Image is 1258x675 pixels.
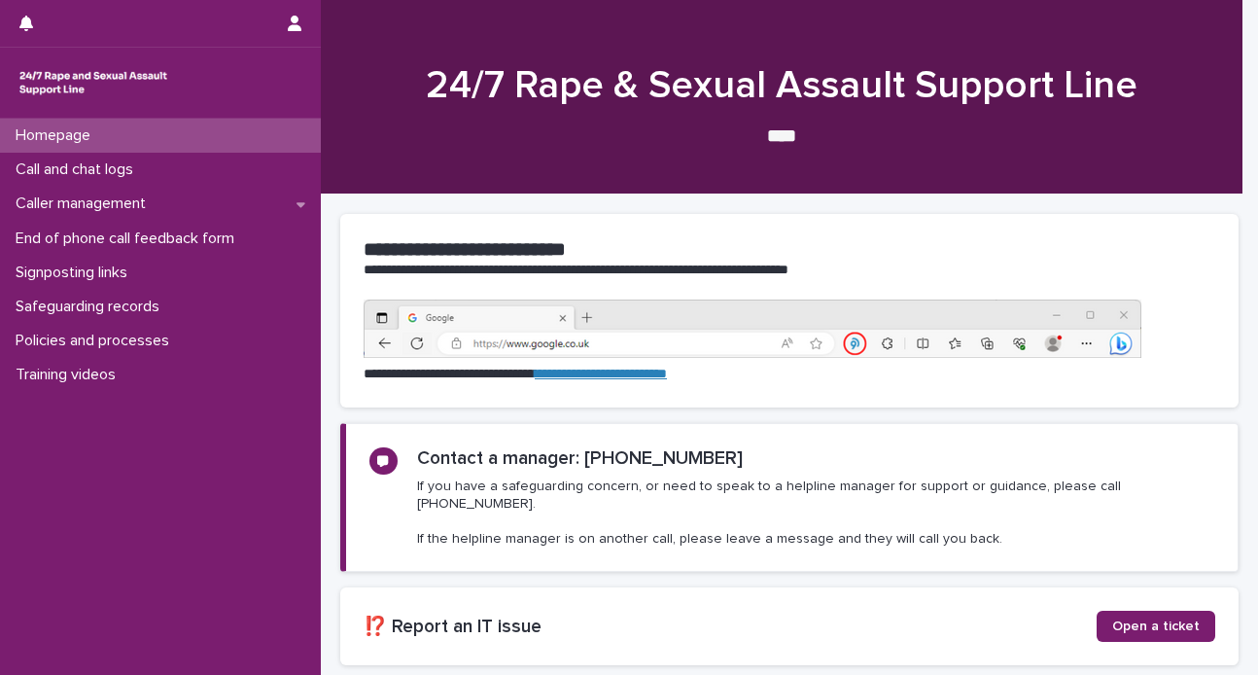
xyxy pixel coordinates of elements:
[8,126,106,145] p: Homepage
[1097,611,1215,642] a: Open a ticket
[8,230,250,248] p: End of phone call feedback form
[16,63,171,102] img: rhQMoQhaT3yELyF149Cw
[364,616,1097,638] h2: ⁉️ Report an IT issue
[8,332,185,350] p: Policies and processes
[8,366,131,384] p: Training videos
[8,298,175,316] p: Safeguarding records
[417,447,743,470] h2: Contact a manager: [PHONE_NUMBER]
[8,195,161,213] p: Caller management
[340,62,1223,109] h1: 24/7 Rape & Sexual Assault Support Line
[8,160,149,179] p: Call and chat logs
[364,300,1141,358] img: https%3A%2F%2Fcdn.document360.io%2F0deca9d6-0dac-4e56-9e8f-8d9979bfce0e%2FImages%2FDocumentation%...
[417,478,1214,549] p: If you have a safeguarding concern, or need to speak to a helpline manager for support or guidanc...
[8,264,143,282] p: Signposting links
[1112,620,1200,633] span: Open a ticket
